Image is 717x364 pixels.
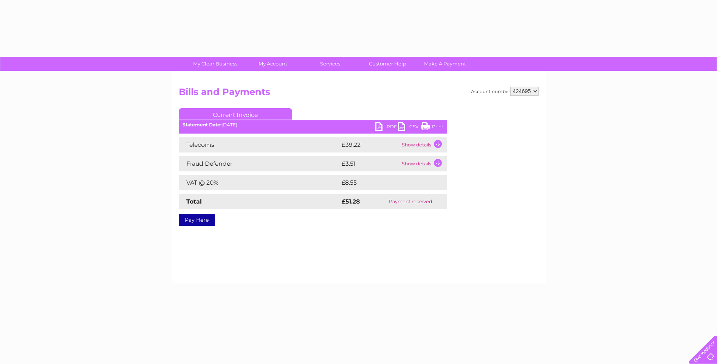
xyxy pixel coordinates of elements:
a: Print [421,122,443,133]
h2: Bills and Payments [179,87,539,101]
a: Current Invoice [179,108,292,120]
a: Pay Here [179,214,215,226]
td: Show details [400,137,447,152]
td: Telecoms [179,137,340,152]
b: Statement Date: [183,122,221,128]
a: My Clear Business [184,57,246,71]
a: Customer Help [356,57,419,71]
div: [DATE] [179,122,447,128]
td: VAT @ 20% [179,175,340,190]
div: Account number [471,87,539,96]
a: Make A Payment [414,57,476,71]
td: £3.51 [340,156,400,171]
a: PDF [375,122,398,133]
a: CSV [398,122,421,133]
td: Show details [400,156,447,171]
a: My Account [242,57,304,71]
td: £39.22 [340,137,400,152]
strong: Total [186,198,202,205]
td: Fraud Defender [179,156,340,171]
strong: £51.28 [342,198,360,205]
td: £8.55 [340,175,429,190]
td: Payment received [374,194,447,209]
a: Services [299,57,361,71]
